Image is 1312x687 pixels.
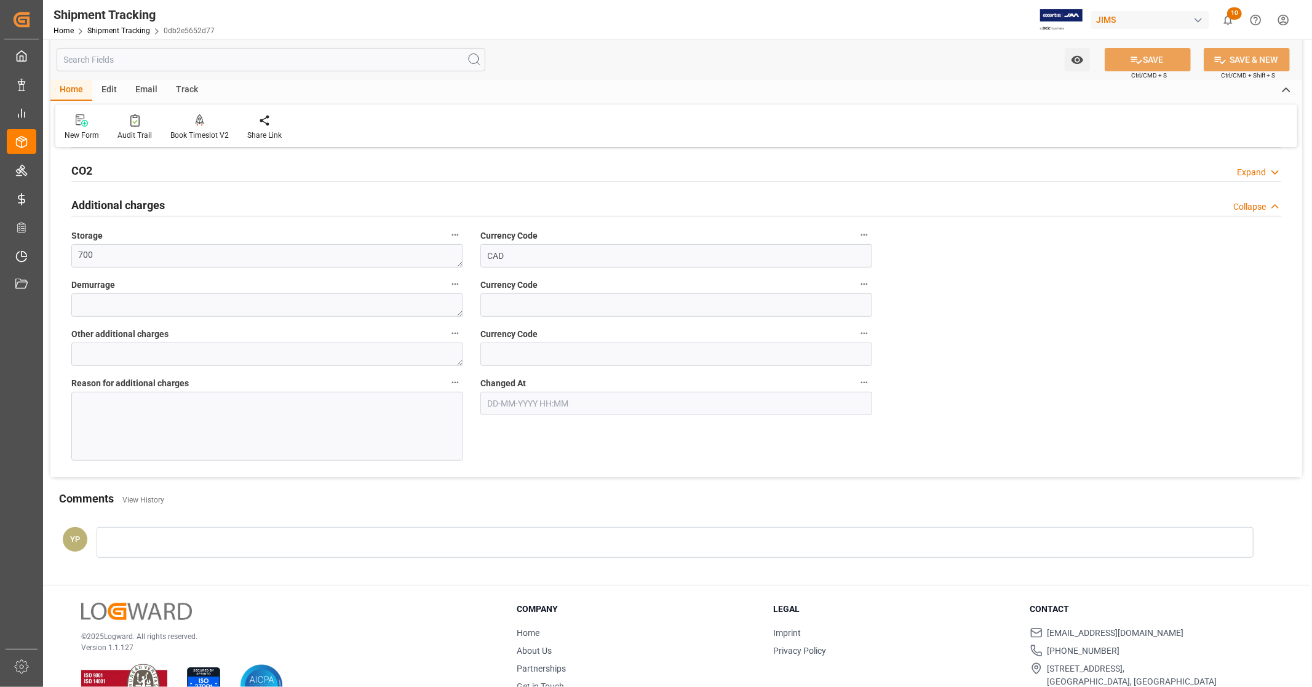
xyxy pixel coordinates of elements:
[517,664,566,673] a: Partnerships
[517,646,552,656] a: About Us
[71,244,463,268] textarea: 700
[1242,6,1270,34] button: Help Center
[71,162,92,179] h2: CO2
[247,130,282,141] div: Share Link
[1040,9,1083,31] img: Exertis%20JAM%20-%20Email%20Logo.jpg_1722504956.jpg
[773,628,801,638] a: Imprint
[70,534,80,544] span: YP
[71,229,103,242] span: Storage
[856,227,872,243] button: Currency Code
[1065,48,1090,71] button: open menu
[87,26,150,35] a: Shipment Tracking
[122,496,164,504] a: View History
[54,6,215,24] div: Shipment Tracking
[1221,71,1275,80] span: Ctrl/CMD + Shift + S
[480,229,538,242] span: Currency Code
[1227,7,1242,20] span: 10
[1030,603,1271,616] h3: Contact
[65,130,99,141] div: New Form
[117,130,152,141] div: Audit Trail
[773,646,826,656] a: Privacy Policy
[517,628,539,638] a: Home
[50,80,92,101] div: Home
[1214,6,1242,34] button: show 10 new notifications
[856,375,872,391] button: Changed At
[1233,201,1266,213] div: Collapse
[71,279,115,292] span: Demurrage
[480,377,526,390] span: Changed At
[1091,8,1214,31] button: JIMS
[1131,71,1167,80] span: Ctrl/CMD + S
[447,227,463,243] button: Storage
[480,392,872,415] input: DD-MM-YYYY HH:MM
[1091,11,1209,29] div: JIMS
[480,328,538,341] span: Currency Code
[81,631,486,642] p: © 2025 Logward. All rights reserved.
[1105,48,1191,71] button: SAVE
[1048,645,1120,657] span: [PHONE_NUMBER]
[57,48,485,71] input: Search Fields
[480,279,538,292] span: Currency Code
[447,375,463,391] button: Reason for additional charges
[447,276,463,292] button: Demurrage
[59,490,114,507] h2: Comments
[92,80,126,101] div: Edit
[517,603,758,616] h3: Company
[1204,48,1290,71] button: SAVE & NEW
[856,325,872,341] button: Currency Code
[1048,627,1184,640] span: [EMAIL_ADDRESS][DOMAIN_NAME]
[773,603,1014,616] h3: Legal
[170,130,229,141] div: Book Timeslot V2
[54,26,74,35] a: Home
[71,328,169,341] span: Other additional charges
[81,603,192,621] img: Logward Logo
[81,642,486,653] p: Version 1.1.127
[71,197,165,213] h2: Additional charges
[71,377,189,390] span: Reason for additional charges
[126,80,167,101] div: Email
[447,325,463,341] button: Other additional charges
[856,276,872,292] button: Currency Code
[167,80,207,101] div: Track
[1237,166,1266,179] div: Expand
